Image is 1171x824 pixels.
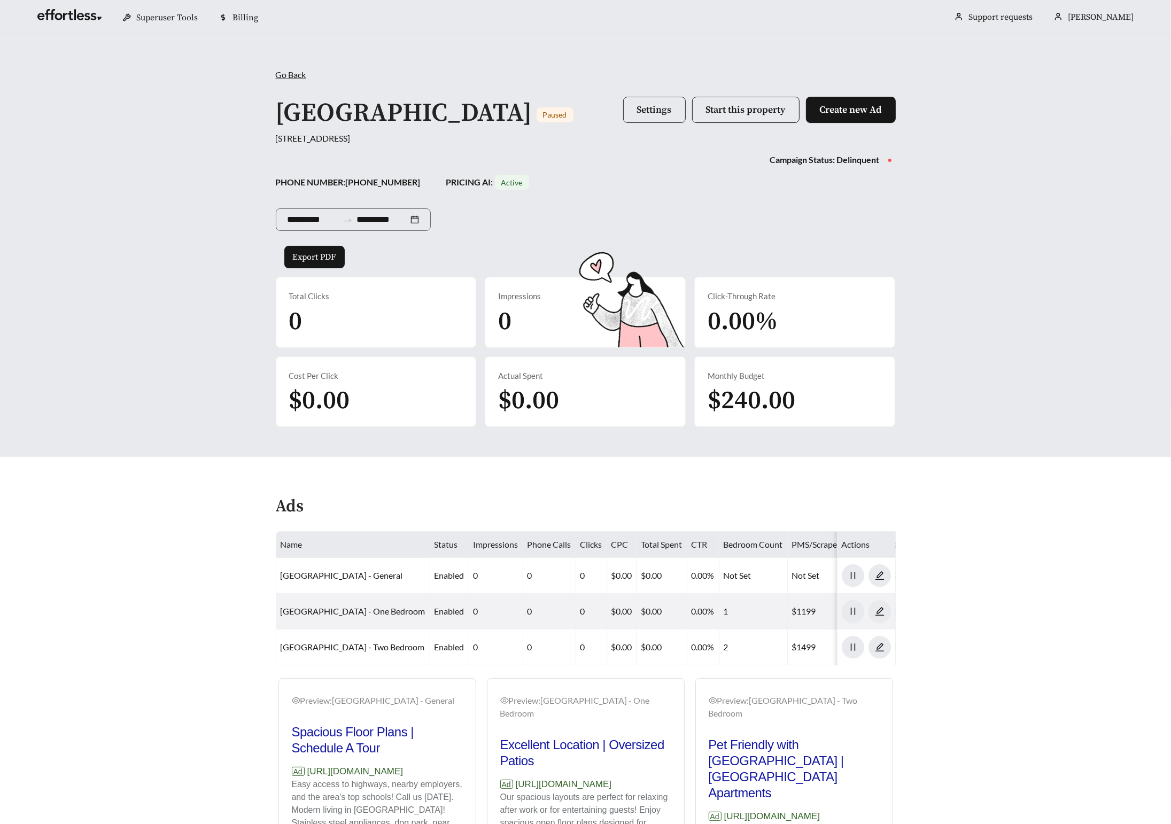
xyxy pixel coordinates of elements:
span: [PERSON_NAME] [1068,12,1134,22]
th: Impressions [469,532,523,558]
span: pause [842,607,864,616]
th: Actions [837,532,896,558]
button: Settings [623,97,686,123]
a: edit [868,570,891,580]
th: PMS/Scraper Unit Price [788,532,884,558]
span: enabled [435,606,464,616]
td: 0 [469,629,523,665]
h1: [GEOGRAPHIC_DATA] [276,97,532,129]
a: [GEOGRAPHIC_DATA] - Two Bedroom [281,642,425,652]
span: 0.00% [708,306,778,338]
td: $0.00 [637,558,687,594]
td: 0 [523,594,576,629]
span: eye [500,696,509,705]
button: edit [868,564,891,587]
td: 0.00% [687,594,719,629]
p: [URL][DOMAIN_NAME] [500,778,671,791]
span: $240.00 [708,385,795,417]
span: Export PDF [293,251,336,263]
strong: PRICING AI: [446,177,529,187]
button: pause [842,600,864,623]
span: edit [869,642,890,652]
th: Status [430,532,469,558]
span: Settings [637,104,672,116]
td: 0 [576,594,607,629]
span: to [343,215,353,224]
td: $0.00 [607,558,637,594]
span: edit [869,571,890,580]
div: Monthly Budget [708,370,882,382]
strong: PHONE NUMBER: [PHONE_NUMBER] [276,177,421,187]
span: $0.00 [289,385,350,417]
th: Phone Calls [523,532,576,558]
td: $0.00 [607,629,637,665]
button: edit [868,636,891,658]
span: Create new Ad [820,104,882,116]
td: $0.00 [637,594,687,629]
th: Clicks [576,532,607,558]
button: edit [868,600,891,623]
h2: Spacious Floor Plans | Schedule A Tour [292,724,463,756]
h2: Excellent Location | Oversized Patios [500,737,671,769]
div: Preview: [GEOGRAPHIC_DATA] - Two Bedroom [709,694,880,720]
td: 0 [469,558,523,594]
td: 0.00% [687,558,719,594]
span: pause [842,642,864,652]
span: 0 [289,306,303,338]
td: $0.00 [637,629,687,665]
button: pause [842,564,864,587]
span: Billing [232,12,258,23]
td: 1 [719,594,788,629]
td: 0.00% [687,629,719,665]
span: Ad [709,812,722,821]
span: Superuser Tools [136,12,198,23]
span: swap-right [343,215,353,225]
button: pause [842,636,864,658]
a: edit [868,642,891,652]
div: Cost Per Click [289,370,463,382]
th: Bedroom Count [719,532,788,558]
span: CPC [611,539,629,549]
td: 0 [523,558,576,594]
th: Name [276,532,430,558]
td: Not Set [788,558,884,594]
td: 2 [719,629,788,665]
td: $1199 [788,594,884,629]
button: Export PDF [284,246,345,268]
button: Start this property [692,97,800,123]
h4: Ads [276,497,304,516]
span: 0 [498,306,511,338]
td: $1499 [788,629,884,665]
span: Active [501,178,523,187]
span: eye [292,696,300,705]
p: [URL][DOMAIN_NAME] [709,810,880,823]
div: Impressions [498,290,672,302]
td: 0 [523,629,576,665]
span: eye [709,696,717,705]
span: enabled [435,642,464,652]
span: Ad [500,780,513,789]
span: CTR [692,539,708,549]
span: edit [869,607,890,616]
h2: Pet Friendly with [GEOGRAPHIC_DATA] | [GEOGRAPHIC_DATA] Apartments [709,737,880,801]
td: 0 [576,558,607,594]
a: [GEOGRAPHIC_DATA] - One Bedroom [281,606,425,616]
span: $0.00 [498,385,559,417]
a: [GEOGRAPHIC_DATA] - General [281,570,403,580]
span: Paused [543,110,567,119]
span: Start this property [706,104,786,116]
span: Ad [292,767,305,776]
td: 0 [576,629,607,665]
th: Total Spent [637,532,687,558]
div: [STREET_ADDRESS] [276,132,896,145]
span: pause [842,571,864,580]
div: Preview: [GEOGRAPHIC_DATA] - One Bedroom [500,694,671,720]
div: Click-Through Rate [708,290,882,302]
div: Total Clicks [289,290,463,302]
div: Actual Spent [498,370,672,382]
td: 0 [469,594,523,629]
a: edit [868,606,891,616]
div: Campaign Status: Delinquent [770,153,880,166]
button: Create new Ad [806,97,896,123]
td: Not Set [719,558,788,594]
